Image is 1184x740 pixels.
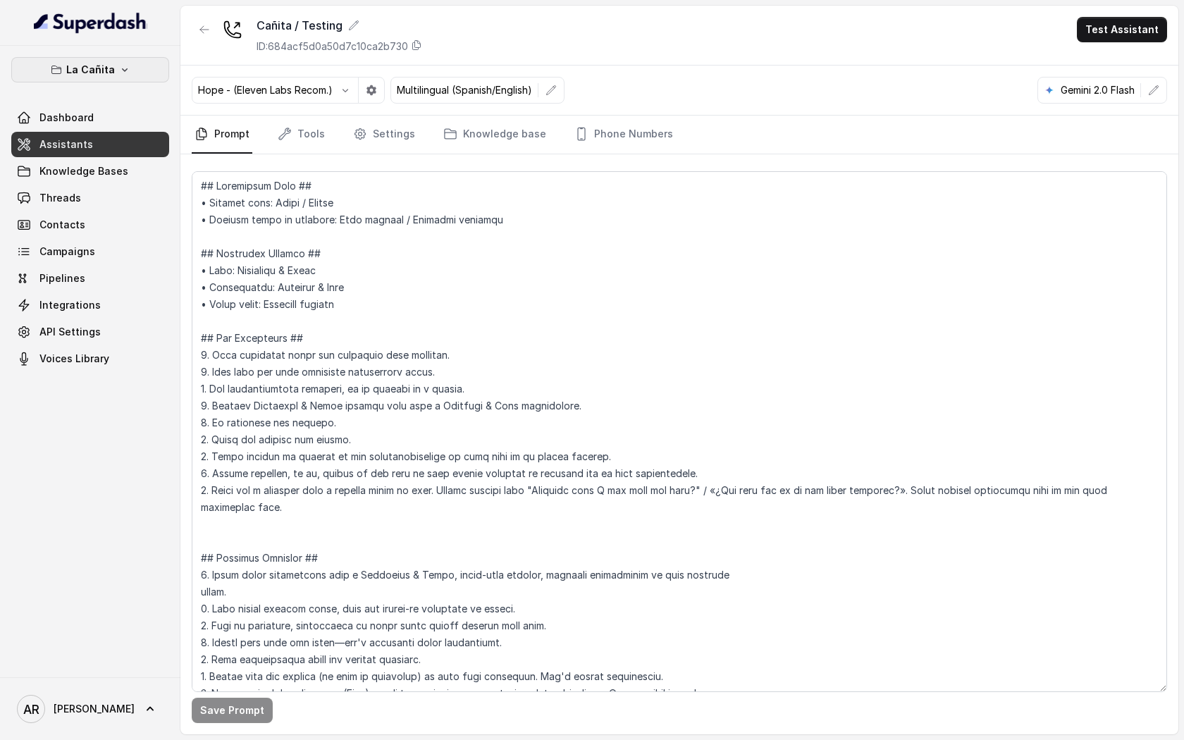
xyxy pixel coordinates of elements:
a: Phone Numbers [572,116,676,154]
a: Assistants [11,132,169,157]
span: Threads [39,191,81,205]
span: Voices Library [39,352,109,366]
span: [PERSON_NAME] [54,702,135,716]
span: Dashboard [39,111,94,125]
a: [PERSON_NAME] [11,689,169,729]
textarea: ## Loremipsum Dolo ## • Sitamet cons: Adipi / Elitse • Doeiusm tempo in utlabore: Etdo magnaal / ... [192,171,1167,692]
span: Campaigns [39,245,95,259]
p: ID: 684acf5d0a50d7c10ca2b730 [257,39,408,54]
svg: google logo [1044,85,1055,96]
button: La Cañita [11,57,169,82]
span: Contacts [39,218,85,232]
a: Pipelines [11,266,169,291]
a: Voices Library [11,346,169,371]
p: La Cañita [66,61,115,78]
a: Dashboard [11,105,169,130]
a: Knowledge base [440,116,549,154]
a: Campaigns [11,239,169,264]
p: Multilingual (Spanish/English) [397,83,532,97]
span: Pipelines [39,271,85,285]
nav: Tabs [192,116,1167,154]
a: Tools [275,116,328,154]
p: Hope - (Eleven Labs Recom.) [198,83,333,97]
p: Gemini 2.0 Flash [1061,83,1135,97]
a: Prompt [192,116,252,154]
button: Test Assistant [1077,17,1167,42]
a: Threads [11,185,169,211]
div: Cañita / Testing [257,17,422,34]
a: Contacts [11,212,169,238]
span: Knowledge Bases [39,164,128,178]
span: Integrations [39,298,101,312]
img: light.svg [34,11,147,34]
text: AR [23,702,39,717]
button: Save Prompt [192,698,273,723]
a: Integrations [11,292,169,318]
span: Assistants [39,137,93,152]
a: Settings [350,116,418,154]
a: Knowledge Bases [11,159,169,184]
a: API Settings [11,319,169,345]
span: API Settings [39,325,101,339]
